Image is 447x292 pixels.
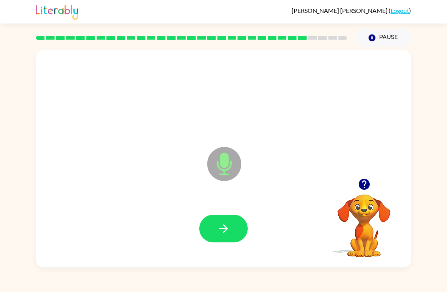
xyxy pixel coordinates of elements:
a: Logout [391,7,409,14]
div: ( ) [292,7,411,14]
video: Your browser must support playing .mp4 files to use Literably. Please try using another browser. [326,183,402,258]
button: Pause [356,29,411,47]
span: [PERSON_NAME] [PERSON_NAME] [292,7,389,14]
img: Literably [36,3,78,20]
